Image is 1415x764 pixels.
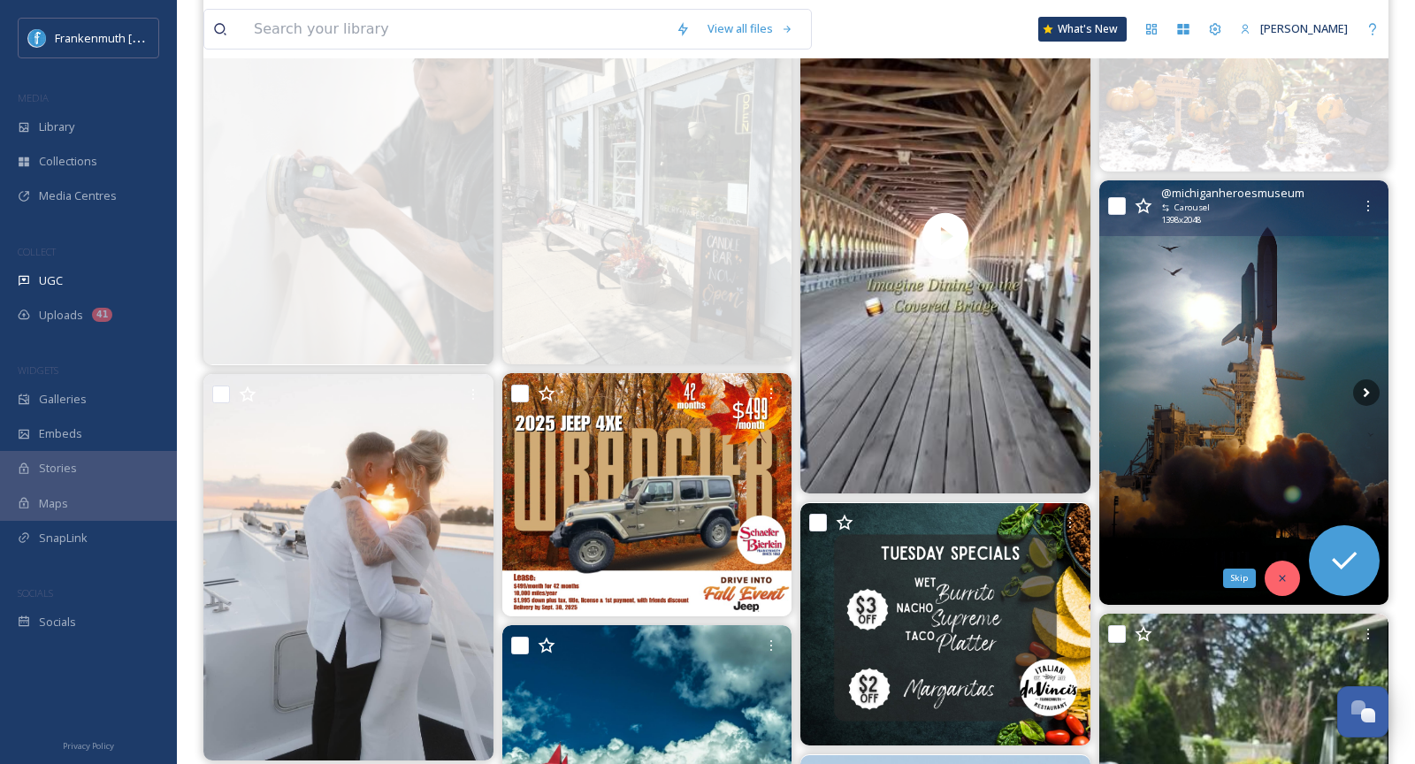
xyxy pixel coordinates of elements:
span: Collections [39,153,97,170]
a: [PERSON_NAME] [1231,11,1357,46]
input: Search your library [245,10,667,49]
span: Maps [39,495,68,512]
span: UGC [39,272,63,289]
span: Frankenmuth [US_STATE] [55,29,188,46]
button: Open Chat [1337,686,1388,737]
span: Library [39,118,74,135]
span: @ michiganheroesmuseum [1161,185,1304,202]
img: 🍂🔥 Electrify Your Adventure – 2025 Jeep 4xe 🔥🍂 Fall roads, meet your match. The 2025 Jeep 4xe bri... [502,373,792,616]
div: Skip [1223,569,1256,588]
span: MEDIA [18,91,49,104]
span: [PERSON_NAME] [1260,20,1348,36]
span: Stories [39,460,77,477]
span: COLLECT [18,245,56,258]
span: Privacy Policy [63,740,114,752]
span: SOCIALS [18,586,53,600]
span: SnapLink [39,530,88,546]
a: Privacy Policy [63,734,114,755]
span: WIDGETS [18,363,58,377]
span: Media Centres [39,187,117,204]
span: 1398 x 2048 [1161,214,1201,226]
div: 41 [92,308,112,322]
span: Galleries [39,391,87,408]
a: View all files [699,11,802,46]
span: Uploads [39,307,83,324]
img: Social%20Media%20PFP%202025.jpg [28,29,46,47]
span: Socials [39,614,76,630]
img: 🌮✨ Taco Tuesday just got better at daVinci’s! ✨🌮 Enjoy $3 OFF your favorites: 🌯 Wet Burrito 🧀 Nac... [800,503,1090,746]
span: Carousel [1174,202,1210,214]
span: Embeds [39,425,82,442]
img: Book with artistryloungebridal for your big day💍 [203,374,493,760]
img: On this day in 1994, Eastpointe, MI native Capt. Jerry Linenger (USN) launched on this first of t... [1099,180,1389,605]
a: What's New [1038,17,1127,42]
